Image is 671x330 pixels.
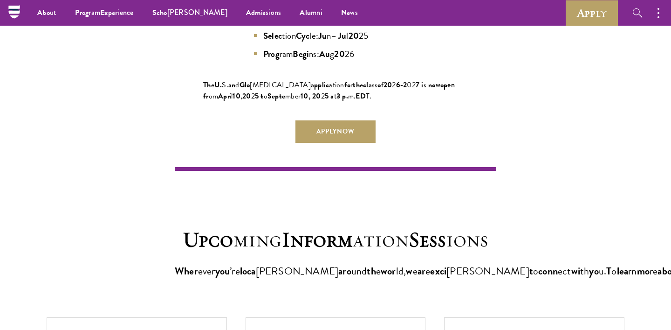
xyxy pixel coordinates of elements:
[293,47,309,61] b: Begi
[240,263,256,279] b: loca
[75,7,133,18] span: ram ience
[406,263,412,279] b: w
[183,226,233,253] b: Upco
[255,91,259,102] b: 5
[218,91,230,102] b: Apr
[260,91,263,102] b: t
[214,79,222,91] b: U.
[325,91,329,102] b: 5
[356,91,366,102] b: ED
[341,7,358,18] span: ws
[383,79,392,91] b: 20
[331,29,336,42] b: –
[419,79,426,91] span: s
[246,7,281,18] span: sions
[353,79,360,91] b: th
[100,7,117,18] b: Exper
[349,29,359,42] b: 20
[617,263,629,279] b: lea
[263,29,282,42] b: Selec
[203,91,209,102] b: fr
[246,7,266,18] b: Admis
[242,91,251,102] b: 20
[338,29,346,42] b: Ju
[203,79,211,91] b: Th
[330,91,334,102] b: a
[377,79,381,91] b: o
[183,226,488,253] span: ming ation ions
[316,126,329,136] b: App
[426,79,455,90] span: w en
[301,91,303,102] b: 1
[337,126,348,136] b: No
[538,263,558,279] b: conn
[300,7,322,18] span: mni
[577,6,596,20] b: App
[430,263,446,279] b: exci
[263,29,368,42] span: tion le: n l 25
[175,263,198,279] b: Wher
[318,29,327,42] b: Ju
[338,263,351,279] b: aro
[336,91,340,102] b: 3
[367,263,376,279] b: th
[400,79,416,91] span: 02
[215,263,230,279] b: you
[312,91,321,102] b: 20
[529,263,533,279] b: t
[228,79,236,91] b: an
[416,79,419,91] b: 7
[296,29,310,42] b: Cyc
[75,7,89,18] b: Prog
[308,91,310,102] b: ,
[577,5,607,21] span: ly
[418,263,425,279] b: ar
[303,91,308,102] b: 0
[344,79,351,91] b: fo
[421,79,423,91] b: i
[263,47,280,61] b: Prog
[589,263,598,279] b: yo
[37,7,50,18] b: Abo
[342,91,348,102] b: p.
[152,7,227,18] span: [PERSON_NAME]
[428,79,436,91] b: no
[396,79,400,91] b: 6
[281,226,353,253] b: Inform
[409,226,446,253] b: Sess
[295,120,376,143] a: ApplyNow
[316,126,355,136] span: ly w
[381,263,396,279] b: wor
[400,79,407,91] b: -2
[311,79,329,91] b: applic
[152,7,167,18] b: Scho
[637,263,650,279] b: mo
[267,91,285,102] b: Septe
[203,79,396,91] span: e S. d [MEDICAL_DATA] ation r e ss f 2
[329,91,371,102] span: t m. T.
[319,47,330,61] b: Au
[242,91,255,102] span: 2
[312,91,325,102] span: 2
[263,47,354,61] span: ram ns: g 26
[341,7,350,18] b: Ne
[240,79,250,91] b: Glo
[363,79,372,91] b: cla
[37,7,56,18] span: ut
[571,263,580,279] b: wi
[300,7,311,18] b: Alu
[233,91,240,102] b: 10
[440,79,448,91] b: op
[334,47,344,61] b: 20
[259,91,303,102] span: o mber
[606,263,611,279] b: T
[203,91,242,102] span: om il ,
